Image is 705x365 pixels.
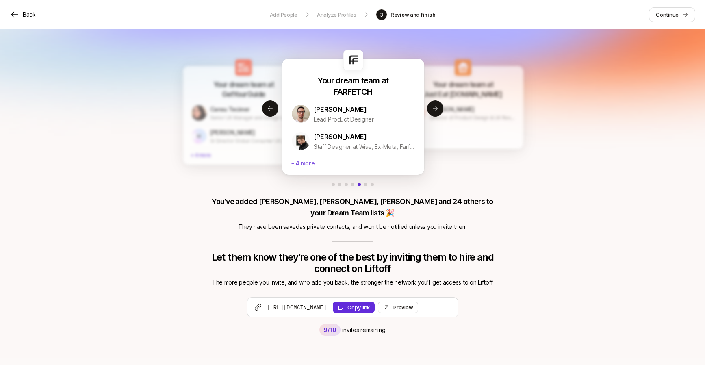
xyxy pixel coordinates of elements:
[656,11,679,19] p: Continue
[380,11,383,19] p: 3
[333,302,375,313] button: Copy link
[292,132,310,150] img: 1667251800176
[317,75,388,86] p: Your dream team at
[292,105,310,123] img: 1602071415308
[343,50,363,70] img: e9b3f640_3898_49f9_8c58_c43340cfb22f.jpg
[191,148,296,161] p: + 4 more
[423,89,502,99] p: Just Eat [DOMAIN_NAME]
[209,222,496,232] p: They have been saved as private contacts , and won’t be notified unless you invite them
[649,7,695,22] a: Continue
[210,105,249,114] p: Cansu Tecimer
[319,324,341,336] div: 9 /10
[210,137,296,145] p: Sr Director Global Consumer UX @ HelloFresh | previously leading UX at GetYourGuide
[23,10,36,20] p: Back
[454,59,471,76] img: 75874855_f850_455b_bc2d_80a8bf892294.jpg
[317,11,356,19] p: Analyze Profiles
[314,115,415,124] p: Lead Product Designer
[390,11,436,19] p: Review and finish
[314,142,415,152] p: Staff Designer at Wise, Ex-Meta, Farfetch
[291,155,415,170] p: + 4 more
[378,302,418,313] a: Preview
[209,196,496,219] p: You’ve added [PERSON_NAME], [PERSON_NAME], [PERSON_NAME] and 24 others to your Dream Team lists 🎉
[270,11,297,19] p: Add People
[334,86,372,98] p: FARFETCH
[191,105,206,120] img: 1517459416076
[197,132,201,140] p: M
[267,303,327,311] span: [URL][DOMAIN_NAME]
[222,89,265,99] p: GetYourGuide
[213,80,273,89] p: Your dream team at
[314,131,367,142] p: [PERSON_NAME]
[342,325,385,335] p: invites remaining
[209,252,496,274] p: Let them know they’re one of the best by inviting them to hire and connect on Liftoff
[210,128,255,137] p: [PERSON_NAME]
[429,114,516,122] p: Director of Product Design & UX Research (ex Just Eat & Babylon Health)
[429,105,474,114] p: [PERSON_NAME]
[210,114,296,122] p: Senior UX Manager and Design Leader
[433,80,493,89] p: Your dream team at
[235,59,252,76] img: 124c5a5a_4fc3_414c_87d5_dc8dad385893.jpg
[209,278,496,287] p: The more people you invite, and who add you back, the stronger the network you’ll get access to o...
[393,303,413,311] div: Preview
[314,104,367,115] p: [PERSON_NAME]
